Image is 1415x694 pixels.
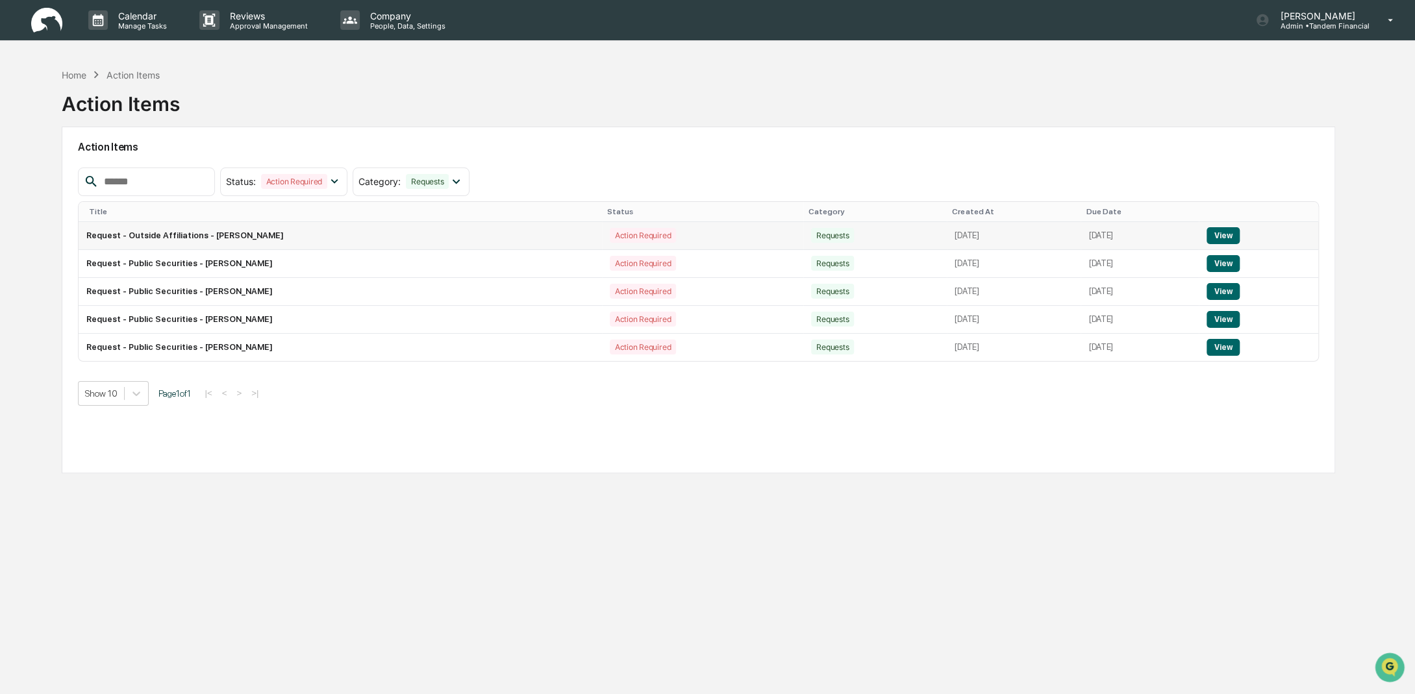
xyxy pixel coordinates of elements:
[1207,258,1240,268] a: View
[31,8,62,33] img: logo
[158,388,191,399] span: Page 1 of 1
[106,69,160,81] div: Action Items
[610,256,676,271] div: Action Required
[13,27,236,48] p: How can we help?
[78,141,1319,153] h2: Action Items
[952,207,1075,216] div: Created At
[811,284,854,299] div: Requests
[108,21,173,31] p: Manage Tasks
[226,176,256,187] span: Status :
[44,112,164,123] div: We're available if you need us!
[808,207,942,216] div: Category
[610,340,676,354] div: Action Required
[1081,250,1199,278] td: [DATE]
[62,69,86,81] div: Home
[79,278,601,306] td: Request - Public Securities - [PERSON_NAME]
[1207,339,1240,356] button: View
[406,174,449,189] div: Requests
[947,278,1081,306] td: [DATE]
[8,158,89,182] a: 🖐️Preclearance
[1207,342,1240,352] a: View
[201,388,216,399] button: |<
[358,176,401,187] span: Category :
[610,284,676,299] div: Action Required
[811,228,854,243] div: Requests
[610,312,676,327] div: Action Required
[1207,311,1240,328] button: View
[62,82,180,116] div: Action Items
[34,59,214,73] input: Clear
[79,250,601,278] td: Request - Public Securities - [PERSON_NAME]
[108,10,173,21] p: Calendar
[44,99,213,112] div: Start new chat
[360,10,452,21] p: Company
[26,188,82,201] span: Data Lookup
[1270,10,1369,21] p: [PERSON_NAME]
[1207,286,1240,296] a: View
[79,306,601,334] td: Request - Public Securities - [PERSON_NAME]
[107,164,161,177] span: Attestations
[79,334,601,361] td: Request - Public Securities - [PERSON_NAME]
[360,21,452,31] p: People, Data, Settings
[947,222,1081,250] td: [DATE]
[89,158,166,182] a: 🗄️Attestations
[219,21,314,31] p: Approval Management
[811,256,854,271] div: Requests
[1270,21,1369,31] p: Admin • Tandem Financial
[1207,230,1240,240] a: View
[13,99,36,123] img: 1746055101610-c473b297-6a78-478c-a979-82029cc54cd1
[218,388,231,399] button: <
[947,250,1081,278] td: [DATE]
[129,220,157,230] span: Pylon
[1081,278,1199,306] td: [DATE]
[947,334,1081,361] td: [DATE]
[79,222,601,250] td: Request - Outside Affiliations - [PERSON_NAME]
[219,10,314,21] p: Reviews
[261,174,327,189] div: Action Required
[1207,227,1240,244] button: View
[1086,207,1194,216] div: Due Date
[94,165,105,175] div: 🗄️
[89,207,596,216] div: Title
[92,219,157,230] a: Powered byPylon
[1081,334,1199,361] td: [DATE]
[1207,314,1240,324] a: View
[811,312,854,327] div: Requests
[1081,222,1199,250] td: [DATE]
[607,207,798,216] div: Status
[1081,306,1199,334] td: [DATE]
[811,340,854,354] div: Requests
[610,228,676,243] div: Action Required
[8,183,87,206] a: 🔎Data Lookup
[232,388,245,399] button: >
[247,388,262,399] button: >|
[13,190,23,200] div: 🔎
[26,164,84,177] span: Preclearance
[221,103,236,119] button: Start new chat
[13,165,23,175] div: 🖐️
[1373,651,1409,686] iframe: Open customer support
[1207,255,1240,272] button: View
[947,306,1081,334] td: [DATE]
[1207,283,1240,300] button: View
